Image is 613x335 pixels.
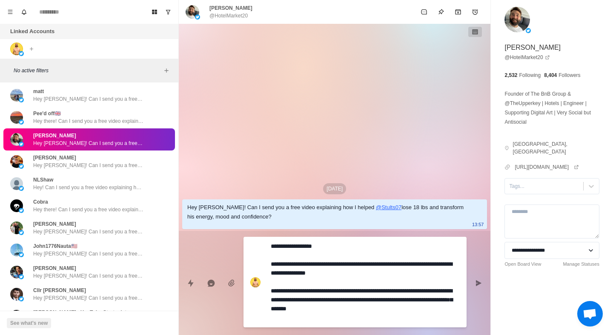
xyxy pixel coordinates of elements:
p: [GEOGRAPHIC_DATA], [GEOGRAPHIC_DATA] [513,140,599,156]
p: 2,532 [504,71,517,79]
button: Mark as unread [415,3,433,20]
img: picture [10,310,23,323]
button: See what's new [7,318,51,328]
p: [PERSON_NAME] [33,132,76,139]
p: Hey [PERSON_NAME]! Can I send you a free video explaining how I helped @Stults07 lose 18 lbs and ... [33,272,144,280]
a: @Stults07 [376,204,401,210]
p: Hey [PERSON_NAME]! Can I send you a free video explaining how I helped @Stults07 lose 18 lbs and ... [33,139,144,147]
p: Followers [559,71,580,79]
img: picture [186,5,199,19]
p: [PERSON_NAME] [209,4,252,12]
button: Add account [26,44,37,54]
p: Cobra [33,198,48,206]
button: Add media [223,275,240,292]
p: No active filters [14,67,161,74]
img: picture [504,7,530,32]
img: picture [19,97,24,102]
img: picture [10,155,23,168]
img: picture [19,164,24,169]
button: Quick replies [182,275,199,292]
a: Manage Statuses [563,261,599,268]
button: Pin [433,3,450,20]
img: picture [10,111,23,124]
img: picture [19,252,24,257]
p: [PERSON_NAME] - YouTube Strategist [33,309,126,316]
img: picture [250,277,261,287]
img: picture [19,51,24,56]
img: picture [19,119,24,125]
img: picture [526,28,531,33]
p: matt [33,88,44,95]
p: Hey [PERSON_NAME]! Can I send you a free video explaining how I helped @Stults07 lose 18 lbs and ... [33,250,144,258]
p: John1776Nauta🇺🇸 [33,242,77,250]
img: picture [10,244,23,256]
div: Open chat [577,301,603,326]
img: picture [10,89,23,102]
img: picture [19,274,24,279]
p: NLShaw [33,176,53,184]
p: Hey [PERSON_NAME]! Can I send you a free video explaining how I helped @Stults07 lose 18 lbs and ... [33,162,144,169]
p: 8,404 [544,71,557,79]
img: picture [10,221,23,234]
p: @HotelMarket20 [209,12,248,20]
button: Reply with AI [203,275,220,292]
p: [PERSON_NAME] [33,154,76,162]
img: picture [10,266,23,278]
p: [PERSON_NAME] [33,264,76,272]
img: picture [19,230,24,235]
div: Hey [PERSON_NAME]! Can I send you a free video explaining how I helped lose 18 lbs and transform ... [187,203,468,221]
p: Pee'd off🇬🇧 [33,110,61,117]
p: 13:57 [472,220,484,229]
p: Hey [PERSON_NAME]! Can I send you a free video explaining how I helped @Stults07 lose 18 lbs and ... [33,294,144,302]
p: Hey! Can I send you a free video explaining how I helped @Stults07 lose 18 lbs and transform his ... [33,184,144,191]
img: picture [19,186,24,191]
img: picture [19,142,24,147]
button: Add filters [161,65,172,76]
a: Open Board View [504,261,541,268]
img: picture [10,133,23,146]
p: Founder of The BnB Group & @TheUpperkey | Hotels | Engineer | Supporting Digital Art | Very Socia... [504,89,599,127]
img: picture [10,43,23,55]
button: Send message [470,275,487,292]
img: picture [19,296,24,301]
p: Linked Accounts [10,27,54,36]
p: [PERSON_NAME] [504,43,561,53]
p: [PERSON_NAME] [33,220,76,228]
img: picture [195,14,200,20]
p: Following [519,71,541,79]
a: [URL][DOMAIN_NAME] [515,163,579,171]
button: Add reminder [467,3,484,20]
button: Board View [148,5,161,19]
p: Hey there! Can I send you a free video explaining how I helped @Stults07 lose 18 lbs and transfor... [33,206,144,213]
p: Cllr [PERSON_NAME] [33,287,86,294]
img: picture [19,208,24,213]
p: Hey [PERSON_NAME]! Can I send you a free video explaining how I helped @Stults07 lose 18 lbs and ... [33,228,144,236]
img: picture [10,288,23,301]
button: Menu [3,5,17,19]
img: picture [10,177,23,190]
img: picture [10,199,23,212]
a: @HotelMarket20 [504,54,550,61]
button: Show unread conversations [161,5,175,19]
p: Hey there! Can I send you a free video explaining how I helped @Stults07 lose 18 lbs and transfor... [33,117,144,125]
p: Hey [PERSON_NAME]! Can I send you a free video explaining how I helped @Stults07 lose 18 lbs and ... [33,95,144,103]
button: Archive [450,3,467,20]
p: [DATE] [323,183,346,194]
button: Notifications [17,5,31,19]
